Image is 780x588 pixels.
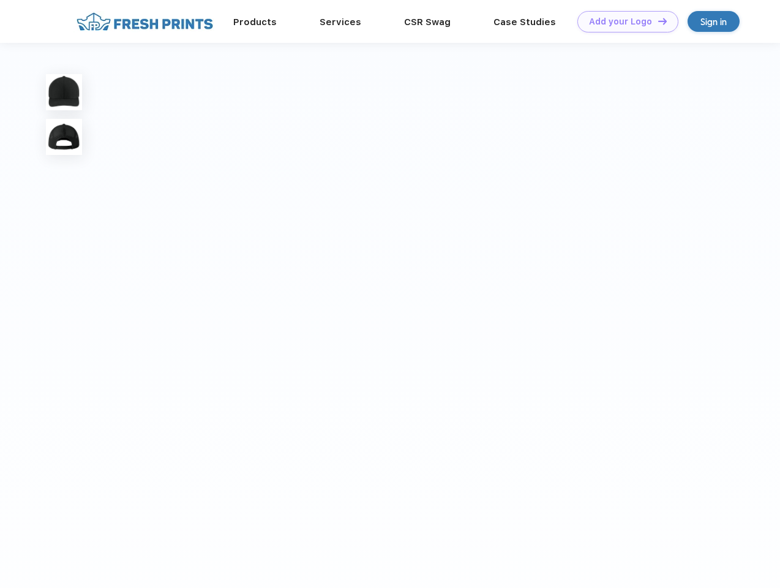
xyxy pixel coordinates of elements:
[658,18,667,24] img: DT
[688,11,740,32] a: Sign in
[73,11,217,32] img: fo%20logo%202.webp
[589,17,652,27] div: Add your Logo
[233,17,277,28] a: Products
[46,74,82,110] img: func=resize&h=100
[700,15,727,29] div: Sign in
[46,119,82,155] img: func=resize&h=100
